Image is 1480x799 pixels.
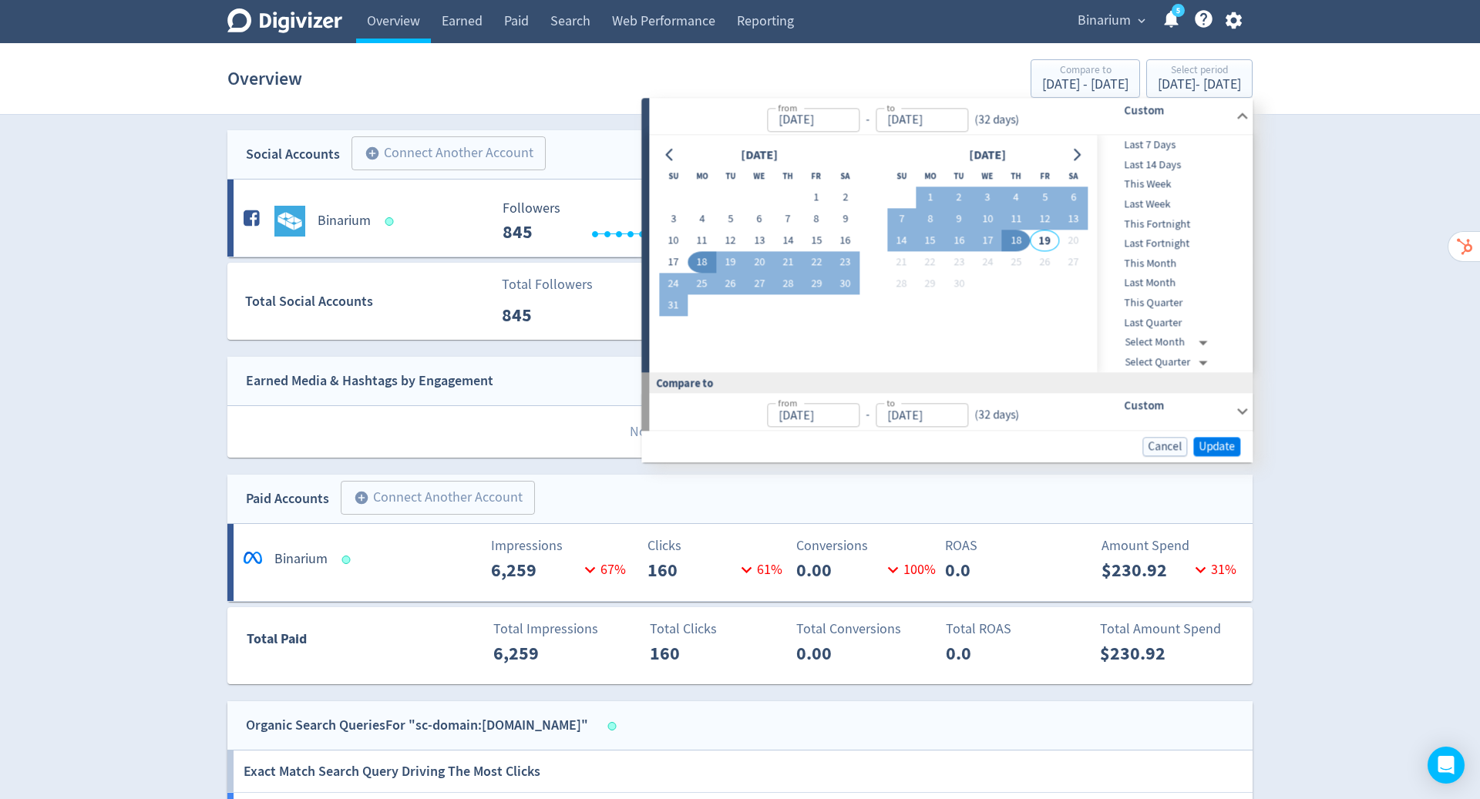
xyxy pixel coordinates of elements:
span: expand_more [1135,14,1149,28]
p: Total Followers [502,274,593,295]
span: Data last synced: 19 Sep 2025, 7:02am (AEST) [385,217,399,226]
a: Connect Another Account [329,483,535,515]
div: Organic Search Queries For "sc-domain:[DOMAIN_NAME]" [246,714,588,737]
th: Tuesday [716,166,745,187]
th: Sunday [659,166,688,187]
button: 3 [973,187,1001,209]
p: 845 [502,301,590,329]
p: $230.92 [1100,640,1189,667]
div: This Week [1098,175,1250,195]
th: Wednesday [973,166,1001,187]
button: Compare to[DATE] - [DATE] [1031,59,1140,98]
div: This Fortnight [1098,214,1250,234]
div: Open Intercom Messenger [1428,747,1465,784]
div: Select Month [1125,333,1214,353]
span: Last 7 Days [1098,137,1250,154]
div: from-to(32 days)Custom [649,394,1253,431]
button: Binarium [1072,8,1149,33]
p: Total Amount Spend [1100,619,1239,640]
p: 0.0 [946,640,1034,667]
button: 18 [688,252,716,274]
p: 0.00 [796,556,883,584]
button: 16 [944,230,973,252]
button: 8 [802,209,831,230]
th: Friday [802,166,831,187]
svg: Followers --- [495,201,726,242]
button: 2 [831,187,859,209]
div: [DATE] [964,145,1011,166]
div: from-to(32 days)Custom [649,136,1253,373]
button: 7 [887,209,916,230]
button: 6 [745,209,773,230]
button: Update [1193,437,1240,456]
button: 7 [774,209,802,230]
label: to [886,101,895,114]
div: Total Paid [228,628,399,657]
button: 26 [1031,252,1059,274]
button: 19 [716,252,745,274]
span: This Week [1098,176,1250,193]
button: 5 [716,209,745,230]
p: $230.92 [1102,556,1190,584]
p: Conversions [796,535,936,556]
button: 9 [944,209,973,230]
button: 21 [774,252,802,274]
div: This Quarter [1098,293,1250,313]
h1: Overview [227,54,302,103]
span: Last 14 Days [1098,156,1250,173]
button: 23 [831,252,859,274]
button: 16 [831,230,859,252]
button: 4 [1002,187,1031,209]
button: 25 [688,274,716,295]
div: - [859,111,876,129]
span: add_circle [365,146,380,161]
span: This Month [1098,255,1250,272]
button: 29 [802,274,831,295]
button: 19 [1031,230,1059,252]
div: from-to(32 days)Custom [649,98,1253,135]
button: 29 [916,274,944,295]
h6: Custom [1124,101,1229,119]
th: Saturday [1059,166,1088,187]
button: 13 [745,230,773,252]
button: 11 [1002,209,1031,230]
button: 28 [887,274,916,295]
button: 15 [916,230,944,252]
button: 22 [916,252,944,274]
span: Last Month [1098,275,1250,292]
button: 23 [944,252,973,274]
p: Total Conversions [796,619,936,640]
p: 6,259 [491,556,580,584]
button: 20 [745,252,773,274]
button: 4 [688,209,716,230]
p: 6,259 [493,640,582,667]
p: ROAS [945,535,1085,556]
label: to [886,396,895,409]
nav: presets [1098,136,1250,373]
button: 31 [659,295,688,317]
button: Cancel [1142,437,1187,456]
h6: Custom [1124,396,1229,415]
th: Saturday [831,166,859,187]
button: 14 [887,230,916,252]
a: Binarium undefinedBinarium Followers --- _ 0% Followers 845 Engagements 8 Engagements 8 34% Video... [227,180,1253,257]
button: 3 [659,209,688,230]
div: Last 14 Days [1098,155,1250,175]
button: 8 [916,209,944,230]
p: No posts to display for this date range [228,406,1253,458]
button: 22 [802,252,831,274]
p: Total ROAS [946,619,1085,640]
span: Last Week [1098,196,1250,213]
button: 1 [802,187,831,209]
p: Total Clicks [650,619,789,640]
button: 14 [774,230,802,252]
th: Thursday [1002,166,1031,187]
span: Last Quarter [1098,314,1250,331]
p: Amount Spend [1102,535,1241,556]
button: 28 [774,274,802,295]
p: 100 % [883,559,936,580]
p: 160 [650,640,738,667]
div: [DATE] [736,145,782,166]
button: 12 [1031,209,1059,230]
button: 30 [944,274,973,295]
